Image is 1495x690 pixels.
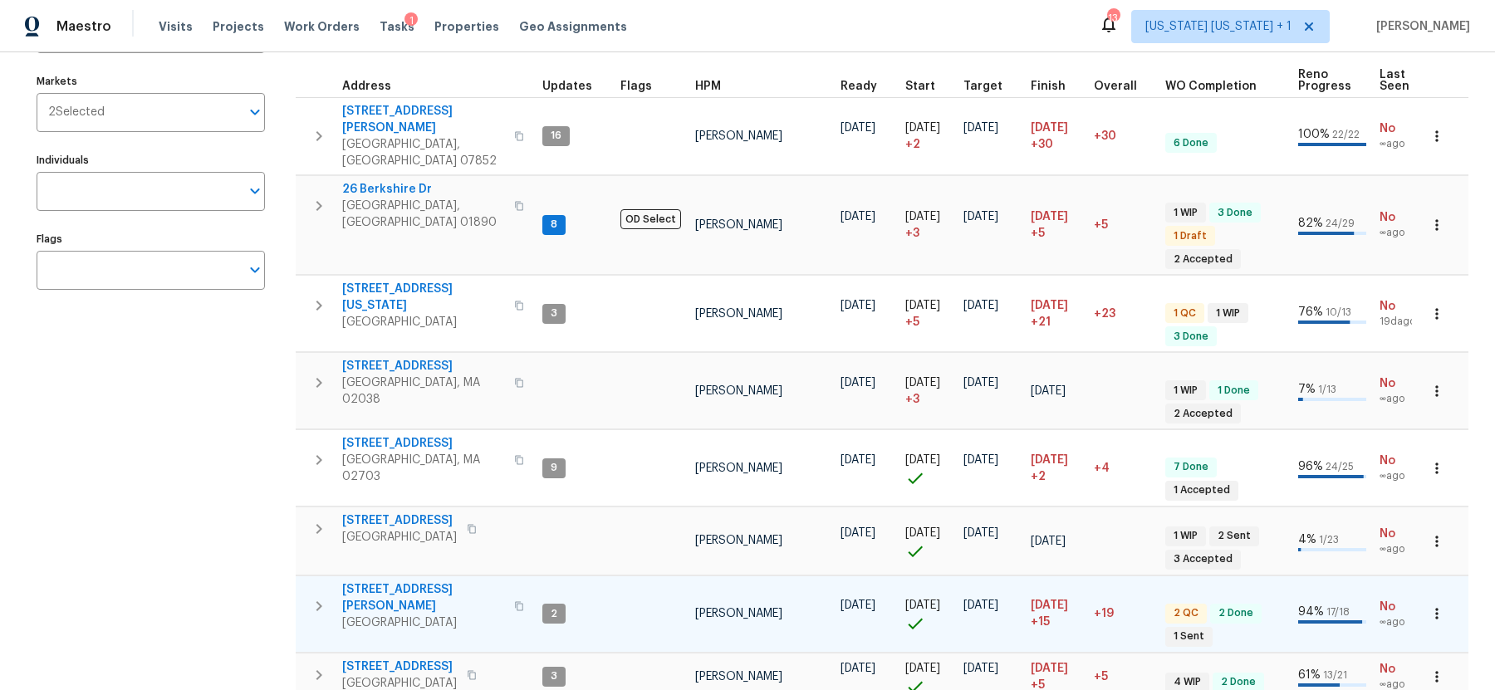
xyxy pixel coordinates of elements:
[905,81,935,92] span: Start
[905,81,950,92] div: Actual renovation start date
[342,198,504,231] span: [GEOGRAPHIC_DATA], [GEOGRAPHIC_DATA] 01890
[963,81,1017,92] div: Target renovation project end date
[963,599,998,611] span: [DATE]
[243,179,267,203] button: Open
[243,100,267,124] button: Open
[342,281,504,314] span: [STREET_ADDRESS][US_STATE]
[1298,306,1323,318] span: 76 %
[342,658,457,675] span: [STREET_ADDRESS]
[1024,276,1087,352] td: Scheduled to finish 21 day(s) late
[342,529,457,546] span: [GEOGRAPHIC_DATA]
[963,527,998,539] span: [DATE]
[342,374,504,408] span: [GEOGRAPHIC_DATA], MA 02038
[695,130,782,142] span: [PERSON_NAME]
[695,308,782,320] span: [PERSON_NAME]
[1167,384,1204,398] span: 1 WIP
[1031,136,1053,153] span: +30
[1323,670,1347,680] span: 13 / 21
[1380,69,1409,92] span: Last Seen
[1380,226,1424,240] span: ∞ ago
[1031,454,1068,466] span: [DATE]
[695,462,782,474] span: [PERSON_NAME]
[1326,218,1355,228] span: 24 / 29
[213,18,264,35] span: Projects
[1167,552,1239,566] span: 3 Accepted
[1031,122,1068,134] span: [DATE]
[342,512,457,529] span: [STREET_ADDRESS]
[1094,130,1116,142] span: +30
[1031,81,1066,92] span: Finish
[1326,607,1350,617] span: 17 / 18
[404,12,418,29] div: 1
[1167,483,1237,497] span: 1 Accepted
[284,18,360,35] span: Work Orders
[1094,81,1152,92] div: Days past target finish date
[1024,575,1087,652] td: Scheduled to finish 15 day(s) late
[905,527,940,539] span: [DATE]
[905,300,940,311] span: [DATE]
[899,430,957,506] td: Project started on time
[1094,81,1137,92] span: Overall
[1380,315,1424,329] span: 19d ago
[434,18,499,35] span: Properties
[1167,206,1204,220] span: 1 WIP
[1167,229,1213,243] span: 1 Draft
[243,258,267,281] button: Open
[963,377,998,389] span: [DATE]
[905,122,940,134] span: [DATE]
[380,21,414,32] span: Tasks
[905,663,940,674] span: [DATE]
[1094,608,1114,619] span: +19
[342,614,504,631] span: [GEOGRAPHIC_DATA]
[1298,129,1330,140] span: 100 %
[1031,211,1068,223] span: [DATE]
[1024,97,1087,174] td: Scheduled to finish 30 day(s) late
[1212,606,1260,620] span: 2 Done
[1380,469,1424,483] span: ∞ ago
[963,81,1002,92] span: Target
[342,181,504,198] span: 26 Berkshire Dr
[1031,385,1066,397] span: [DATE]
[1380,298,1424,315] span: No
[1298,461,1323,472] span: 96 %
[841,211,875,223] span: [DATE]
[1318,384,1336,394] span: 1 / 13
[841,599,875,611] span: [DATE]
[1094,219,1108,231] span: +5
[695,81,721,92] span: HPM
[544,218,564,232] span: 8
[1031,225,1045,242] span: +5
[1298,669,1321,681] span: 61 %
[1031,300,1068,311] span: [DATE]
[841,454,875,466] span: [DATE]
[342,358,504,374] span: [STREET_ADDRESS]
[1167,252,1239,267] span: 2 Accepted
[342,103,504,136] span: [STREET_ADDRESS][PERSON_NAME]
[1107,10,1119,27] div: 13
[519,18,627,35] span: Geo Assignments
[1167,330,1215,344] span: 3 Done
[841,377,875,389] span: [DATE]
[899,97,957,174] td: Project started 2 days late
[1167,529,1204,543] span: 1 WIP
[1031,663,1068,674] span: [DATE]
[695,535,782,546] span: [PERSON_NAME]
[905,454,940,466] span: [DATE]
[1380,615,1424,629] span: ∞ ago
[899,175,957,275] td: Project started 3 days late
[841,663,875,674] span: [DATE]
[1087,175,1159,275] td: 5 day(s) past target finish date
[1031,614,1050,630] span: +15
[342,452,504,485] span: [GEOGRAPHIC_DATA], MA 02703
[342,314,504,330] span: [GEOGRAPHIC_DATA]
[1380,661,1424,678] span: No
[1024,430,1087,506] td: Scheduled to finish 2 day(s) late
[1145,18,1292,35] span: [US_STATE] [US_STATE] + 1
[1209,306,1247,321] span: 1 WIP
[1380,120,1424,137] span: No
[1332,130,1360,139] span: 22 / 22
[1298,384,1316,395] span: 7 %
[544,461,564,475] span: 9
[1326,462,1354,472] span: 24 / 25
[899,353,957,429] td: Project started 3 days late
